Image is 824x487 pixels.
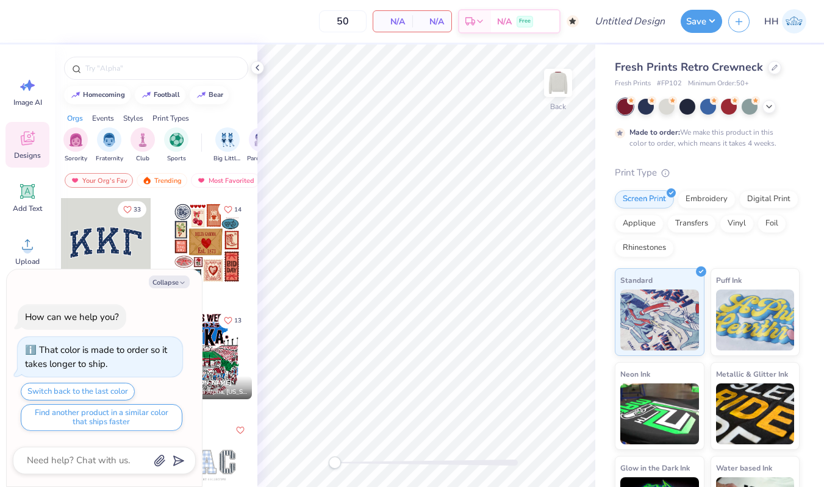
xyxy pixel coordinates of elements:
button: bear [190,86,229,104]
div: homecoming [83,91,125,98]
button: football [135,86,185,104]
div: filter for Parent's Weekend [247,127,275,163]
input: Untitled Design [585,9,675,34]
span: Neon Ink [620,368,650,380]
img: Metallic & Glitter Ink [716,383,795,444]
input: – – [319,10,367,32]
img: Parent's Weekend Image [254,133,268,147]
img: most_fav.gif [196,176,206,185]
div: filter for Club [131,127,155,163]
button: Like [118,201,146,218]
div: Vinyl [720,215,754,233]
div: Styles [123,113,143,124]
img: Sports Image [170,133,184,147]
span: 33 [134,207,141,213]
button: filter button [131,127,155,163]
img: Neon Ink [620,383,699,444]
div: filter for Sorority [63,127,88,163]
span: Parent's Weekend [247,154,275,163]
div: Embroidery [678,190,736,208]
span: Standard [620,274,653,286]
button: Save [681,10,722,33]
img: Big Little Reveal Image [221,133,234,147]
div: Back [550,101,566,112]
input: Try "Alpha" [84,62,240,74]
button: filter button [63,127,88,163]
span: Minimum Order: 50 + [688,79,749,89]
button: Find another product in a similar color that ships faster [21,404,182,431]
div: How can we help you? [25,311,119,323]
div: That color is made to order so it takes longer to ship. [25,344,167,370]
span: 14 [234,207,242,213]
img: Club Image [136,133,149,147]
div: filter for Big Little Reveal [213,127,242,163]
button: Like [218,312,247,329]
div: We make this product in this color to order, which means it takes 4 weeks. [629,127,779,149]
span: Sorority [65,154,87,163]
span: Metallic & Glitter Ink [716,368,788,380]
img: most_fav.gif [70,176,80,185]
div: Accessibility label [329,457,341,469]
button: filter button [96,127,123,163]
span: HH [764,15,779,29]
span: Upload [15,257,40,266]
span: Glow in the Dark Ink [620,461,690,474]
button: Like [233,423,248,438]
div: filter for Sports [164,127,188,163]
div: Most Favorited [191,173,260,188]
img: Sorority Image [69,133,83,147]
img: trend_line.gif [71,91,81,99]
span: N/A [497,15,512,28]
img: trend_line.gif [142,91,151,99]
span: N/A [381,15,405,28]
div: Your Org's Fav [65,173,133,188]
span: # FP102 [657,79,682,89]
button: Like [218,201,247,218]
div: Screen Print [615,190,674,208]
img: Standard [620,290,699,350]
strong: Made to order: [629,127,680,137]
span: N/A [420,15,444,28]
div: Foil [758,215,786,233]
div: filter for Fraternity [96,127,123,163]
div: Print Types [152,113,189,124]
span: Big Little Reveal [213,154,242,163]
button: filter button [164,127,188,163]
div: Applique [615,215,664,233]
div: Transfers [667,215,716,233]
button: Collapse [149,275,190,288]
span: Fraternity [96,154,123,163]
span: Image AI [13,98,42,107]
button: filter button [213,127,242,163]
div: football [154,91,180,98]
span: Add Text [13,204,42,213]
span: Water based Ink [716,461,772,474]
span: Sports [167,154,186,163]
span: Pi Kappa Alpha, [US_STATE][GEOGRAPHIC_DATA] [181,388,247,397]
img: trend_line.gif [196,91,206,99]
span: Puff Ink [716,274,742,286]
span: Designs [14,151,41,160]
span: Club [136,154,149,163]
span: 13 [234,318,242,324]
span: Free [519,17,531,26]
a: HH [759,9,812,34]
button: filter button [247,127,275,163]
span: Fresh Prints Retro Crewneck [615,60,763,74]
button: Switch back to the last color [21,383,135,400]
div: Digital Print [739,190,798,208]
div: Rhinestones [615,239,674,257]
button: homecoming [64,86,131,104]
div: Orgs [67,113,83,124]
img: Holland Hannon [782,9,806,34]
img: Puff Ink [716,290,795,350]
img: Fraternity Image [102,133,116,147]
img: Back [546,71,570,95]
div: Trending [137,173,187,188]
div: Print Type [615,166,800,180]
span: [PERSON_NAME] [181,379,232,387]
div: bear [209,91,223,98]
img: trending.gif [142,176,152,185]
div: Events [92,113,114,124]
span: Fresh Prints [615,79,651,89]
